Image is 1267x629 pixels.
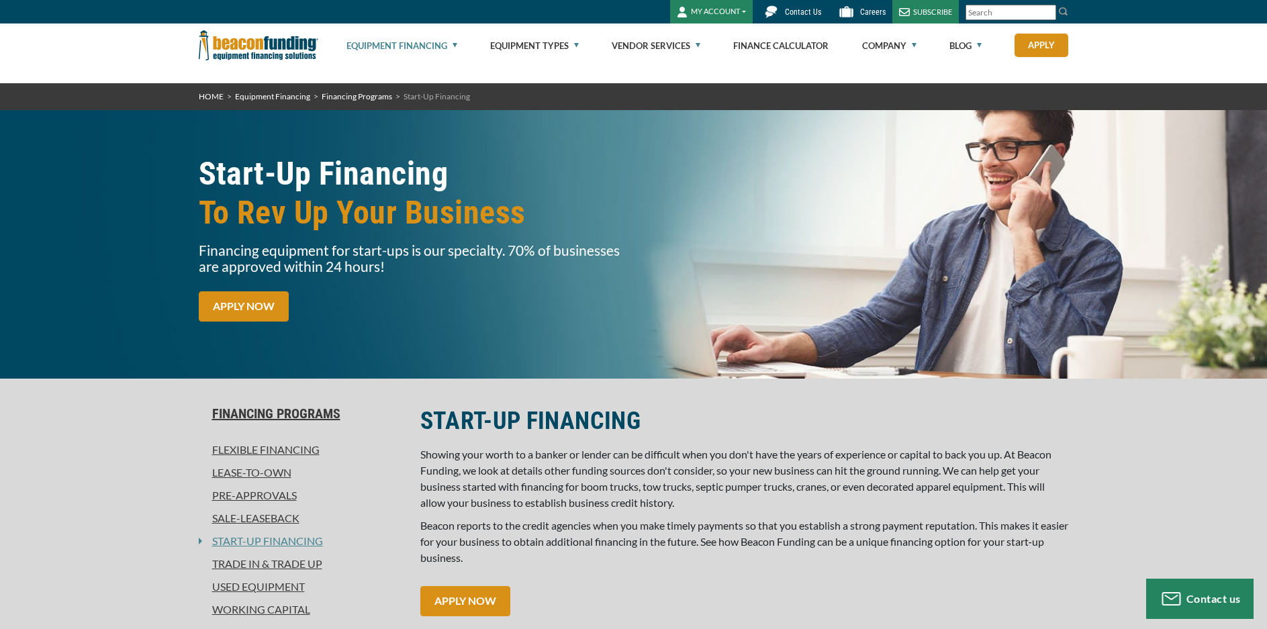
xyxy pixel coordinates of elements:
[199,556,404,572] a: Trade In & Trade Up
[199,23,318,67] img: Beacon Funding Corporation logo
[199,291,289,322] a: APPLY NOW
[1058,6,1069,17] img: Search
[949,24,982,67] a: Blog
[785,7,821,17] span: Contact Us
[404,91,470,101] span: Start-Up Financing
[202,533,323,549] a: Start-Up Financing
[199,601,404,618] a: Working Capital
[490,24,579,67] a: Equipment Types
[860,7,886,17] span: Careers
[199,91,224,101] a: HOME
[420,519,1068,564] span: Beacon reports to the credit agencies when you make timely payments so that you establish a stron...
[966,5,1056,20] input: Search
[199,442,404,458] a: Flexible Financing
[1015,34,1068,57] a: Apply
[612,24,700,67] a: Vendor Services
[235,91,310,101] a: Equipment Financing
[199,405,404,422] a: Financing Programs
[1042,7,1053,18] a: Clear search text
[199,154,626,232] h1: Start-Up Financing
[733,24,829,67] a: Finance Calculator
[420,448,1051,509] span: Showing your worth to a banker or lender can be difficult when you don't have the years of experi...
[199,579,404,595] a: Used Equipment
[199,510,404,526] a: Sale-Leaseback
[199,242,626,275] p: Financing equipment for start-ups is our specialty. 70% of businesses are approved within 24 hours!
[420,586,510,616] a: APPLY NOW
[199,465,404,481] a: Lease-To-Own
[322,91,392,101] a: Financing Programs
[420,405,1069,436] h2: START-UP FINANCING
[346,24,457,67] a: Equipment Financing
[1146,579,1254,619] button: Contact us
[862,24,917,67] a: Company
[199,487,404,503] a: Pre-approvals
[1186,592,1241,605] span: Contact us
[199,193,626,232] span: To Rev Up Your Business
